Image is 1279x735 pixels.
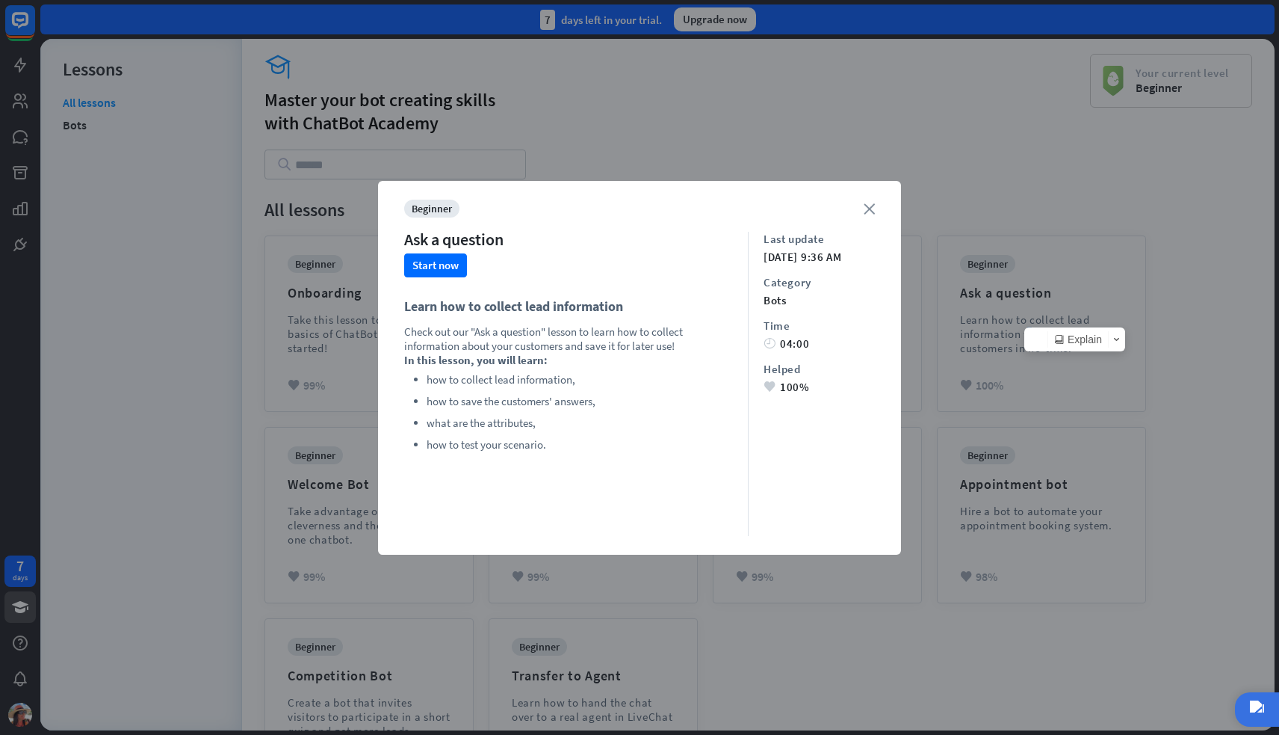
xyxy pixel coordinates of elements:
i: heart [764,381,775,393]
div: Last update [764,232,875,246]
div: 04:00 [764,336,875,351]
b: In this lesson, you will learn: [404,353,548,367]
div: beginner [404,200,459,218]
div: [DATE] 9:36 AM [764,250,875,264]
h3: Learn how to collect lead information [404,296,733,318]
li: how to test your scenario. [427,436,733,454]
p: Check out our "Ask a question" lesson to learn how to collect information about your customers an... [404,325,733,353]
li: how to collect lead information, [427,371,733,389]
div: bots [764,293,875,307]
li: how to save the customers' answers, [427,393,733,410]
div: 100% [764,380,875,394]
div: Helped [764,362,875,376]
button: Open LiveChat chat widget [12,6,57,51]
li: what are the attributes, [427,414,733,432]
div: Category [764,275,875,289]
i: time [764,338,775,349]
i: close [864,203,875,215]
div: Time [764,319,875,333]
button: Start now [404,253,467,277]
div: Ask a question [404,229,504,250]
